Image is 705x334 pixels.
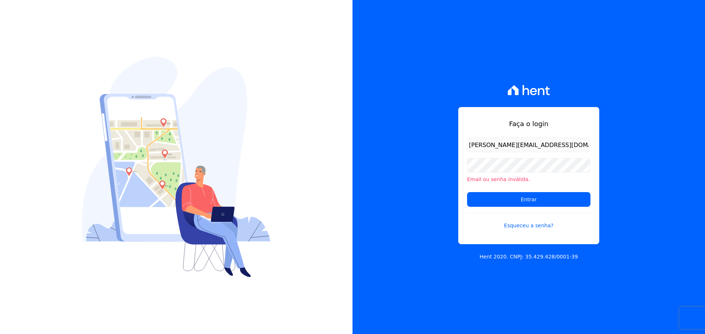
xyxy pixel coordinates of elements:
[467,119,590,129] h1: Faça o login
[82,57,271,277] img: Login
[467,192,590,207] input: Entrar
[467,137,590,152] input: Email
[467,176,590,183] li: Email ou senha inválida.
[467,213,590,230] a: Esqueceu a senha?
[480,253,578,261] p: Hent 2020. CNPJ: 35.429.428/0001-39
